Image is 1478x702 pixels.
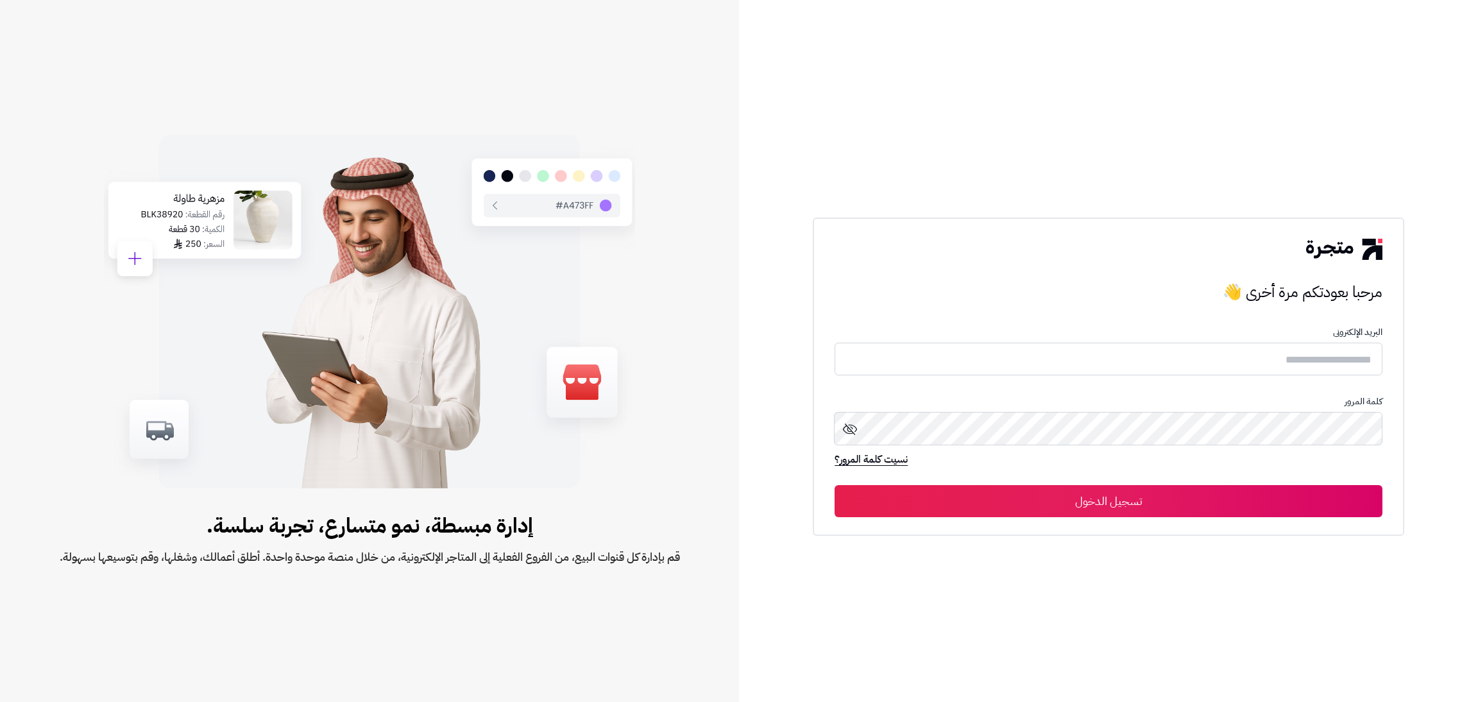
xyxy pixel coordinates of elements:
a: نسيت كلمة المرور؟ [835,452,908,470]
span: قم بإدارة كل قنوات البيع، من الفروع الفعلية إلى المتاجر الإلكترونية، من خلال منصة موحدة واحدة. أط... [60,547,680,567]
p: البريد الإلكترونى [835,327,1382,338]
button: تسجيل الدخول [835,485,1382,517]
p: كلمة المرور [835,397,1382,407]
span: إدارة مبسطة، نمو متسارع، تجربة سلسة. [60,510,680,541]
img: logo-2.png [1306,239,1382,259]
h3: مرحبا بعودتكم مرة أخرى 👋 [835,279,1382,305]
